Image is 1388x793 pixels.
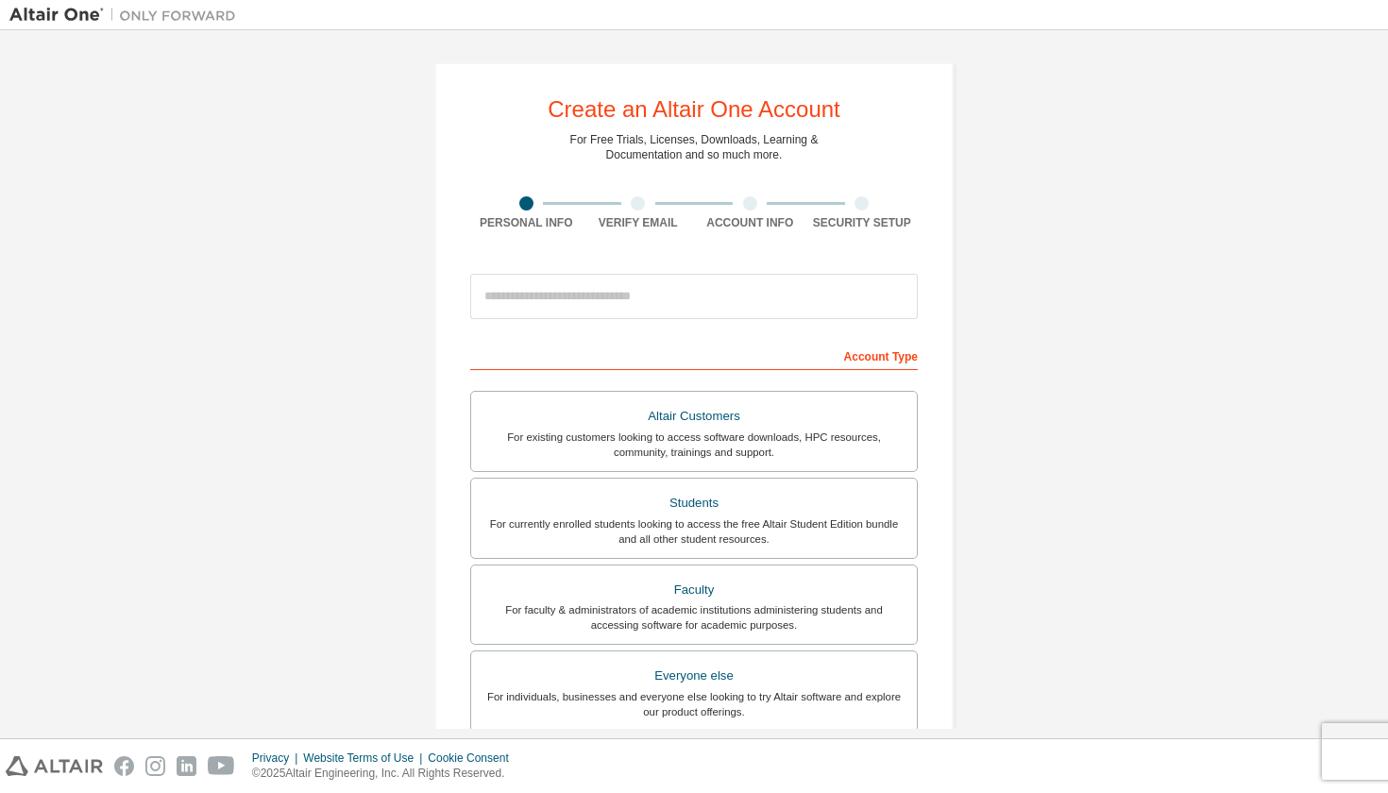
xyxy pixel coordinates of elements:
[252,751,303,766] div: Privacy
[114,756,134,776] img: facebook.svg
[482,430,906,460] div: For existing customers looking to access software downloads, HPC resources, community, trainings ...
[482,689,906,719] div: For individuals, businesses and everyone else looking to try Altair software and explore our prod...
[208,756,235,776] img: youtube.svg
[9,6,245,25] img: Altair One
[570,132,819,162] div: For Free Trials, Licenses, Downloads, Learning & Documentation and so much more.
[806,215,919,230] div: Security Setup
[470,340,918,370] div: Account Type
[428,751,519,766] div: Cookie Consent
[482,663,906,689] div: Everyone else
[145,756,165,776] img: instagram.svg
[177,756,196,776] img: linkedin.svg
[548,98,840,121] div: Create an Altair One Account
[6,756,103,776] img: altair_logo.svg
[252,766,520,782] p: © 2025 Altair Engineering, Inc. All Rights Reserved.
[482,490,906,516] div: Students
[482,403,906,430] div: Altair Customers
[482,516,906,547] div: For currently enrolled students looking to access the free Altair Student Edition bundle and all ...
[470,215,583,230] div: Personal Info
[303,751,428,766] div: Website Terms of Use
[482,602,906,633] div: For faculty & administrators of academic institutions administering students and accessing softwa...
[694,215,806,230] div: Account Info
[482,577,906,603] div: Faculty
[583,215,695,230] div: Verify Email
